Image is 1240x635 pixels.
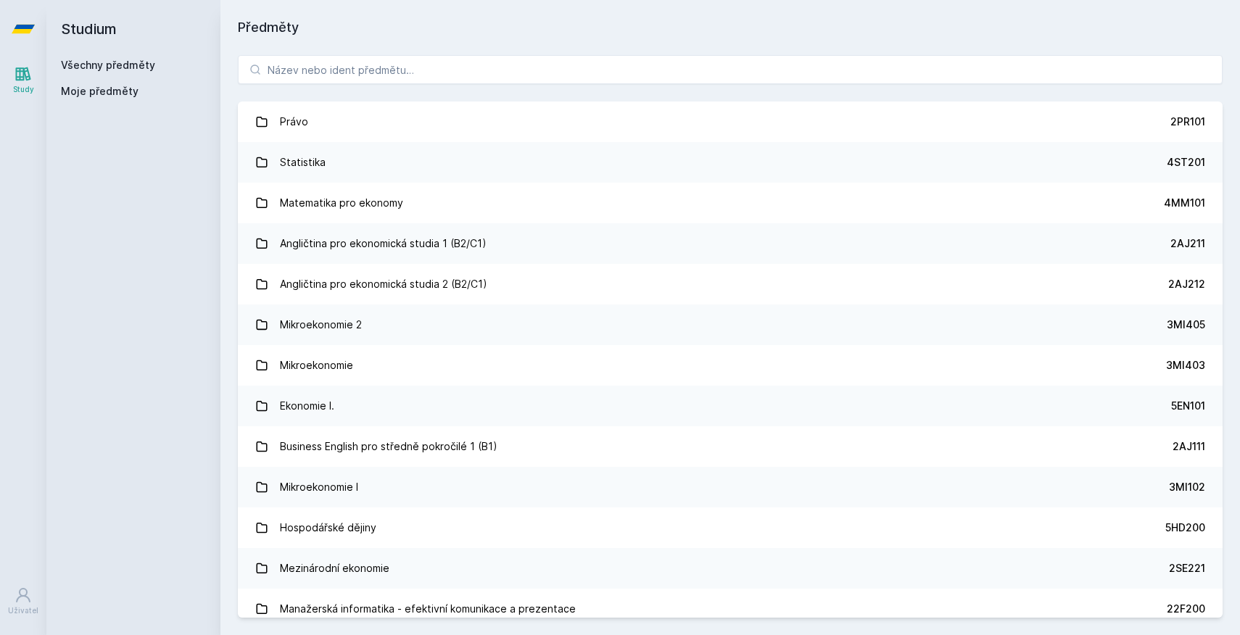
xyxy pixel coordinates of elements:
[280,107,308,136] div: Právo
[1166,358,1205,373] div: 3MI403
[238,386,1223,426] a: Ekonomie I. 5EN101
[1169,480,1205,494] div: 3MI102
[280,229,487,258] div: Angličtina pro ekonomická studia 1 (B2/C1)
[280,594,576,623] div: Manažerská informatika - efektivní komunikace a prezentace
[1167,317,1205,332] div: 3MI405
[238,101,1223,142] a: Právo 2PR101
[280,513,376,542] div: Hospodářské dějiny
[280,391,334,420] div: Ekonomie I.
[280,554,389,583] div: Mezinárodní ekonomie
[3,58,44,102] a: Study
[280,188,403,217] div: Matematika pro ekonomy
[238,304,1223,345] a: Mikroekonomie 2 3MI405
[238,183,1223,223] a: Matematika pro ekonomy 4MM101
[61,59,155,71] a: Všechny předměty
[1168,277,1205,291] div: 2AJ212
[238,589,1223,629] a: Manažerská informatika - efektivní komunikace a prezentace 22F200
[1173,439,1205,454] div: 2AJ111
[238,223,1223,264] a: Angličtina pro ekonomická studia 1 (B2/C1) 2AJ211
[13,84,34,95] div: Study
[238,507,1223,548] a: Hospodářské dějiny 5HD200
[1167,155,1205,170] div: 4ST201
[238,345,1223,386] a: Mikroekonomie 3MI403
[238,17,1223,38] h1: Předměty
[1170,236,1205,251] div: 2AJ211
[280,148,326,177] div: Statistika
[280,270,487,299] div: Angličtina pro ekonomická studia 2 (B2/C1)
[8,605,38,616] div: Uživatel
[238,55,1223,84] input: Název nebo ident předmětu…
[280,310,362,339] div: Mikroekonomie 2
[280,351,353,380] div: Mikroekonomie
[1164,196,1205,210] div: 4MM101
[1171,399,1205,413] div: 5EN101
[1167,602,1205,616] div: 22F200
[280,473,358,502] div: Mikroekonomie I
[238,426,1223,467] a: Business English pro středně pokročilé 1 (B1) 2AJ111
[238,142,1223,183] a: Statistika 4ST201
[238,467,1223,507] a: Mikroekonomie I 3MI102
[1169,561,1205,576] div: 2SE221
[3,579,44,623] a: Uživatel
[1165,520,1205,535] div: 5HD200
[1170,115,1205,129] div: 2PR101
[61,84,139,99] span: Moje předměty
[238,264,1223,304] a: Angličtina pro ekonomická studia 2 (B2/C1) 2AJ212
[238,548,1223,589] a: Mezinárodní ekonomie 2SE221
[280,432,497,461] div: Business English pro středně pokročilé 1 (B1)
